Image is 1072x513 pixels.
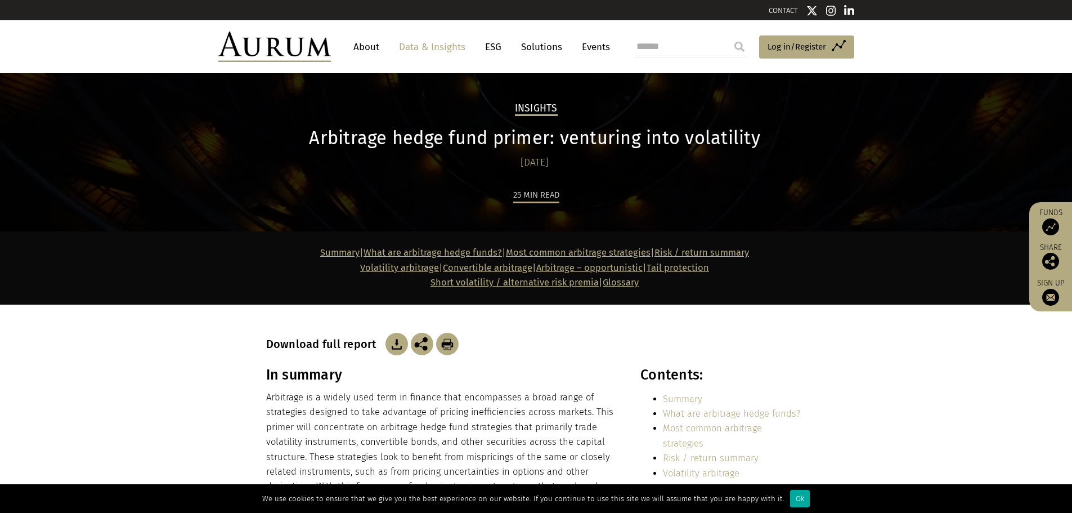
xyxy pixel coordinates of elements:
[536,262,643,273] a: Arbitrage – opportunistic
[479,37,507,57] a: ESG
[826,5,836,16] img: Instagram icon
[506,247,651,258] a: Most common arbitrage strategies
[513,188,559,203] div: 25 min read
[393,37,471,57] a: Data & Insights
[360,262,439,273] a: Volatility arbitrage
[1042,218,1059,235] img: Access Funds
[844,5,854,16] img: Linkedin icon
[603,277,639,288] a: Glossary
[663,423,762,448] a: Most common arbitrage strategies
[663,408,800,419] a: What are arbitrage hedge funds?
[663,394,702,404] a: Summary
[443,262,532,273] a: Convertible arbitrage
[430,277,639,288] span: |
[266,367,616,383] h3: In summary
[1035,244,1066,270] div: Share
[430,277,599,288] a: Short volatility / alternative risk premia
[385,333,408,355] img: Download Article
[411,333,433,355] img: Share this post
[1035,278,1066,306] a: Sign up
[1042,289,1059,306] img: Sign up to our newsletter
[266,337,383,351] h3: Download full report
[769,6,798,15] a: CONTACT
[768,40,826,53] span: Log in/Register
[266,127,804,149] h1: Arbitrage hedge fund primer: venturing into volatility
[663,453,759,463] a: Risk / return summary
[266,155,804,171] div: [DATE]
[1042,253,1059,270] img: Share this post
[806,5,818,16] img: Twitter icon
[348,37,385,57] a: About
[436,333,459,355] img: Download Article
[320,247,360,258] a: Summary
[663,483,751,493] a: Convertible arbitrage
[515,102,558,116] h2: Insights
[576,37,610,57] a: Events
[647,262,709,273] a: Tail protection
[360,262,647,273] strong: | | |
[759,35,854,59] a: Log in/Register
[515,37,568,57] a: Solutions
[663,468,739,479] a: Volatility arbitrage
[640,367,803,383] h3: Contents:
[320,247,654,258] strong: | | |
[364,247,502,258] a: What are arbitrage hedge funds?
[1035,208,1066,235] a: Funds
[654,247,749,258] a: Risk / return summary
[728,35,751,58] input: Submit
[790,490,810,507] div: Ok
[218,32,331,62] img: Aurum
